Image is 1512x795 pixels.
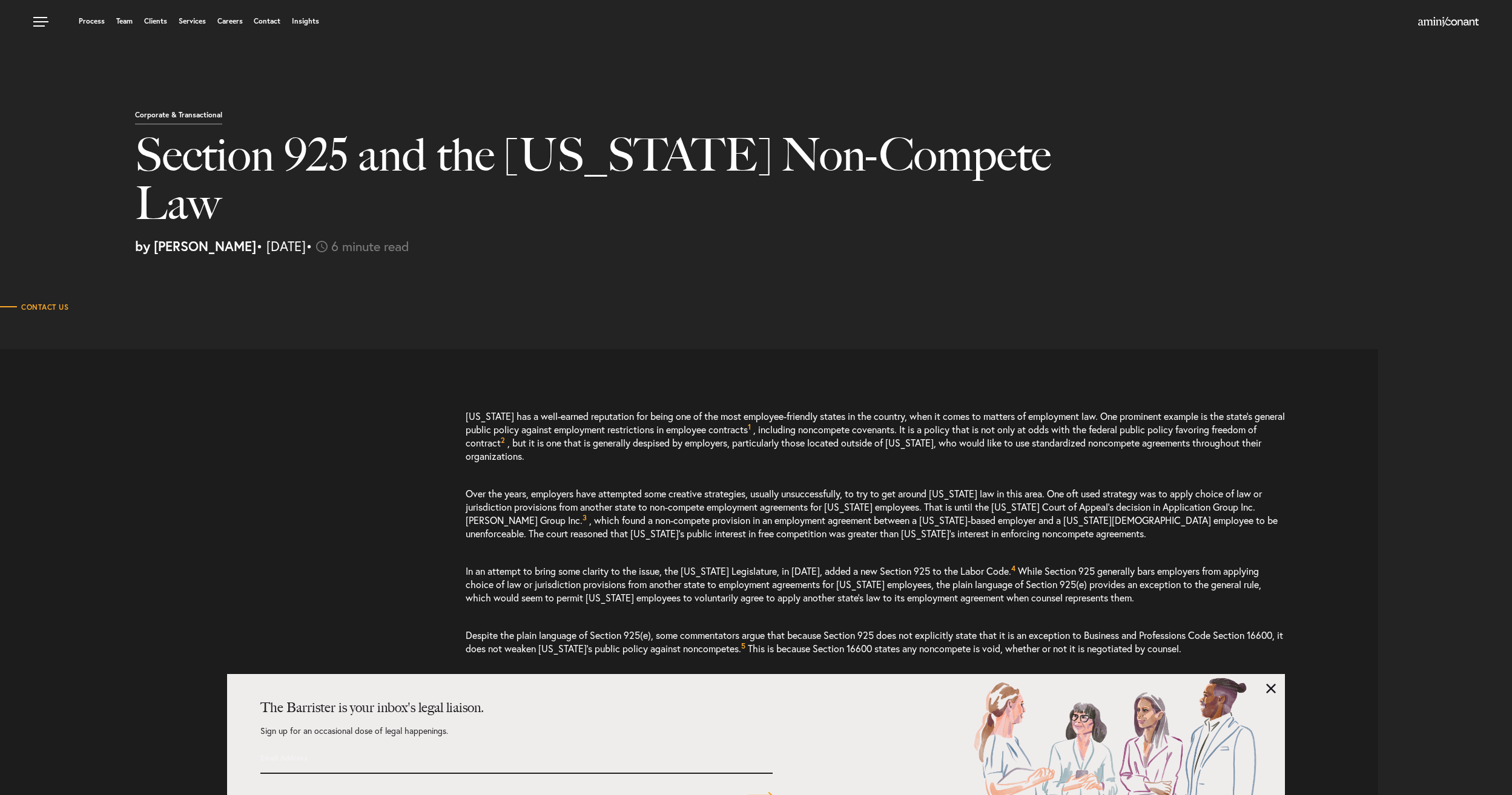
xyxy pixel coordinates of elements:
[748,423,751,436] a: 1
[135,240,1503,253] p: • [DATE]
[1011,564,1015,577] a: 4
[79,18,105,25] a: Process
[292,18,319,25] a: Insights
[179,18,206,25] a: Services
[306,237,312,255] span: •
[466,475,1287,552] p: Over the years, employers have attempted some creative strategies, usually unsuccessfully, to try...
[583,513,587,522] sup: 3
[116,18,133,25] a: Team
[260,747,645,768] input: Email Address
[466,552,1287,617] p: In an attempt to bring some clarity to the issue, the [US_STATE] Legislature, in [DATE], added a ...
[135,237,256,255] strong: by [PERSON_NAME]
[1011,564,1015,573] sup: 4
[316,241,328,252] img: icon-time-light.svg
[501,436,505,449] a: 2
[254,18,280,25] a: Contact
[217,18,243,25] a: Careers
[144,18,167,25] a: Clients
[501,436,505,445] sup: 2
[1418,17,1479,27] img: Amini & Conant
[741,642,745,655] a: 5
[260,699,484,716] strong: The Barrister is your inbox's legal liaison.
[583,514,587,526] a: 3
[1418,18,1479,27] a: Home
[466,667,1287,718] p: Those who hold this view also note that while Section 925 makes noncompete provisions “voidable” ...
[135,111,222,125] p: Corporate & Transactional
[741,641,745,650] sup: 5
[260,727,773,747] p: Sign up for an occasional dose of legal happenings.
[331,237,409,255] span: 6 minute read
[748,422,751,431] sup: 1
[135,131,1092,240] h1: Section 925 and the [US_STATE] Non-Compete Law
[466,617,1287,667] p: Despite the plain language of Section 925(e), some commentators argue that because Section 925 do...
[466,410,1287,475] p: [US_STATE] has a well-earned reputation for being one of the most employee-friendly states in the...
